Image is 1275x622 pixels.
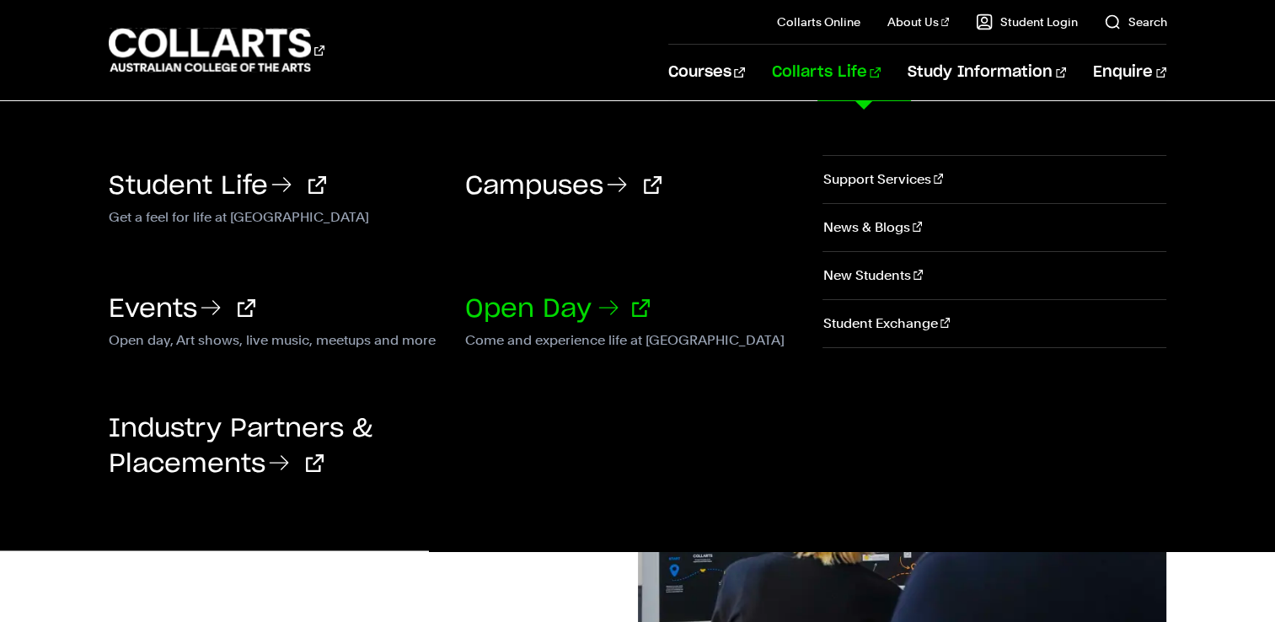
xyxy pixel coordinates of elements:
[887,13,950,30] a: About Us
[109,26,324,74] div: Go to homepage
[822,252,1166,299] a: New Students
[668,45,745,100] a: Courses
[772,45,881,100] a: Collarts Life
[908,45,1066,100] a: Study Information
[109,329,440,349] p: Open day, Art shows, live music, meetups and more
[465,329,796,349] p: Come and experience life at [GEOGRAPHIC_DATA]
[465,174,662,199] a: Campuses
[465,297,650,322] a: Open Day
[109,297,255,322] a: Events
[822,300,1166,347] a: Student Exchange
[822,204,1166,251] a: News & Blogs
[976,13,1077,30] a: Student Login
[109,206,440,226] p: Get a feel for life at [GEOGRAPHIC_DATA]
[822,156,1166,203] a: Support Services
[777,13,860,30] a: Collarts Online
[109,416,372,477] a: Industry Partners & Placements
[109,174,326,199] a: Student Life
[1104,13,1166,30] a: Search
[1093,45,1166,100] a: Enquire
